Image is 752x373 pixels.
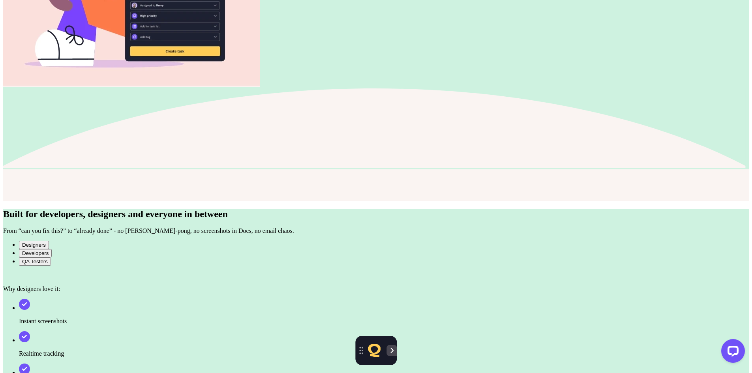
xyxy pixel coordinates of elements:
[19,241,49,249] button: Designers
[715,336,748,369] iframe: LiveChat chat widget
[3,227,749,234] p: From “can you fix this?” to “already done” - no [PERSON_NAME]-pong, no screenshots in Docs, no em...
[19,299,30,310] img: Instant screenshots
[19,249,52,257] button: Developers
[3,209,749,219] h2: Built for developers, designers and everyone in between
[19,257,51,266] button: QA Testers
[19,318,749,325] p: Instant screenshots
[19,350,749,357] p: Realtime tracking
[19,331,30,342] img: Realtime tracking
[3,285,749,292] p: Why designers love it:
